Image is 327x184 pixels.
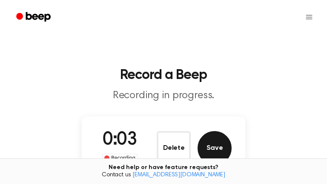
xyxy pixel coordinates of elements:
button: Save Audio Record [198,131,232,165]
a: Beep [10,9,58,26]
h1: Record a Beep [10,68,317,82]
button: Menu [301,9,317,25]
span: 0:03 [103,131,137,149]
div: Recording [102,154,138,162]
span: Contact us [5,172,322,179]
a: [EMAIL_ADDRESS][DOMAIN_NAME] [132,172,225,178]
button: Delete Audio Record [157,131,191,165]
p: Recording in progress. [10,89,317,103]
